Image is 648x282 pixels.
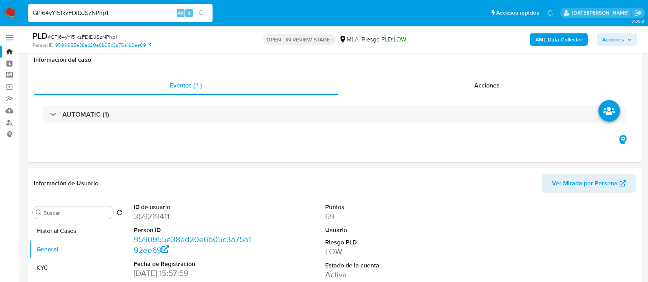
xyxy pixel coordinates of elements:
[496,9,539,17] span: Accesos rápidos
[134,203,254,211] dt: ID de usuario
[325,203,445,211] dt: Puntos
[30,240,126,259] button: General
[474,81,500,90] span: Acciones
[325,238,445,247] dt: Riesgo PLD
[34,56,636,64] h1: Información del caso
[325,246,445,257] dd: LOW
[62,110,109,119] h3: AUTOMATIC (1)
[32,42,53,49] b: Person ID
[542,174,636,193] button: Ver Mirada por Persona
[530,33,588,46] button: AML Data Collector
[30,259,126,277] button: KYC
[55,42,151,49] a: 9590955e38ed20e6b05c3a75a192ee69
[263,34,336,45] p: OPEN - IN REVIEW STAGE I
[43,209,110,216] input: Buscar
[394,35,406,44] span: LOW
[134,234,251,256] a: 9590955e38ed20e6b05c3a75a192ee69
[547,10,553,16] a: Notificaciones
[194,8,209,18] button: search-icon
[325,269,445,280] dd: Activa
[178,9,184,16] span: Alt
[36,209,42,216] button: Buscar
[552,174,618,193] span: Ver Mirada por Persona
[325,261,445,270] dt: Estado de la cuenta
[597,33,637,46] button: Acciones
[34,180,98,187] h1: Información de Usuario
[602,33,624,46] span: Acciones
[28,8,213,18] input: Buscar usuario o caso...
[572,9,631,16] p: lucia.neglia@mercadolibre.com
[325,211,445,222] dd: 69
[339,35,359,44] div: MLA
[535,33,582,46] b: AML Data Collector
[30,222,126,240] button: Historial Casos
[188,9,190,16] span: s
[48,33,117,41] span: # GPj64yYi51kzFDiDJSzNPhp1
[325,226,445,234] dt: Usuario
[362,35,406,44] span: Riesgo PLD:
[32,30,48,42] b: PLD
[634,9,642,17] a: Salir
[43,106,626,123] div: AUTOMATIC (1)
[134,211,254,222] dd: 359219411
[134,268,254,279] dd: [DATE] 15:57:59
[134,226,254,234] dt: Person ID
[134,260,254,268] dt: Fecha de Registración
[116,209,123,218] button: Volver al orden por defecto
[170,81,202,90] span: Eventos ( 1 )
